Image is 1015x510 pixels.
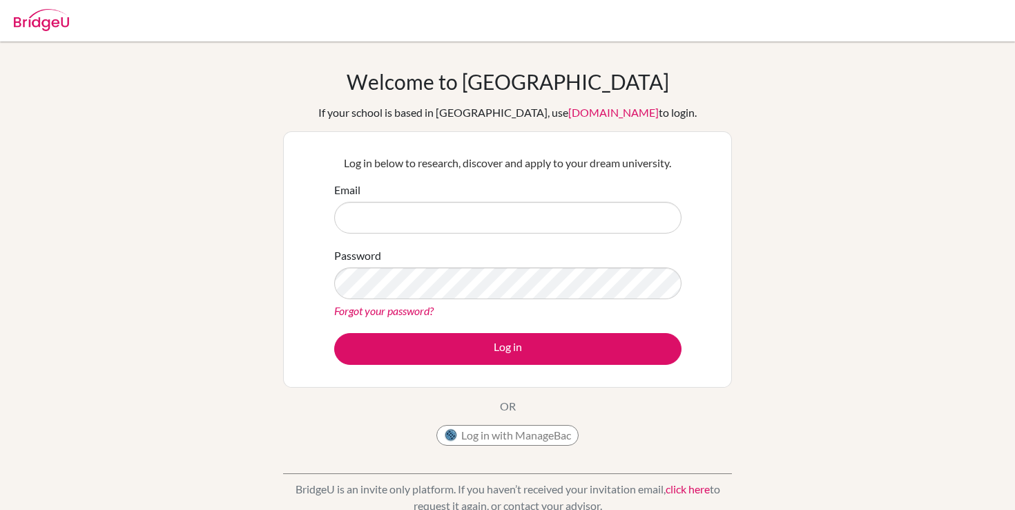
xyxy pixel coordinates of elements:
label: Password [334,247,381,264]
a: [DOMAIN_NAME] [568,106,659,119]
label: Email [334,182,360,198]
img: Bridge-U [14,9,69,31]
div: If your school is based in [GEOGRAPHIC_DATA], use to login. [318,104,697,121]
p: OR [500,398,516,415]
button: Log in [334,333,681,365]
a: click here [666,482,710,495]
p: Log in below to research, discover and apply to your dream university. [334,155,681,171]
button: Log in with ManageBac [436,425,579,446]
a: Forgot your password? [334,304,434,317]
h1: Welcome to [GEOGRAPHIC_DATA] [347,69,669,94]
